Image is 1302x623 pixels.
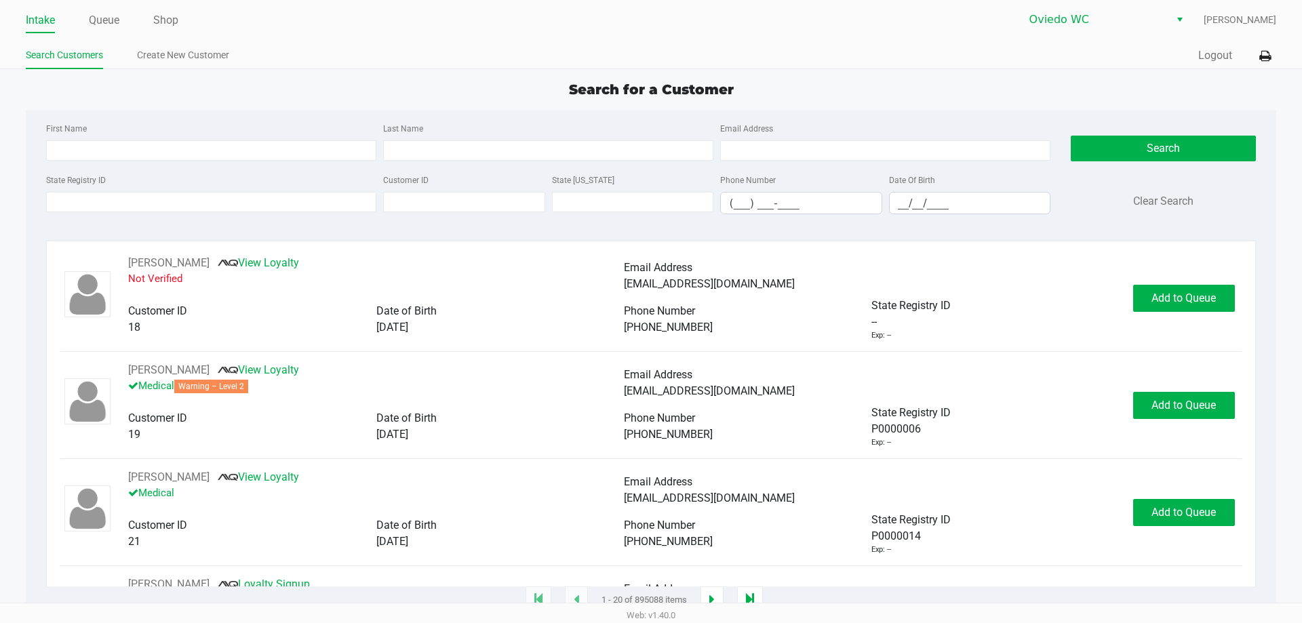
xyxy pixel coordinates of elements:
[128,304,187,317] span: Customer ID
[701,586,724,614] app-submit-button: Next
[218,363,299,376] a: View Loyalty
[871,299,951,312] span: State Registry ID
[1170,7,1189,32] button: Select
[46,123,87,135] label: First Name
[721,193,882,214] input: Format: (999) 999-9999
[128,411,187,424] span: Customer ID
[624,261,692,274] span: Email Address
[624,304,695,317] span: Phone Number
[128,485,624,501] p: Medical
[376,321,408,334] span: [DATE]
[1151,506,1216,519] span: Add to Queue
[871,314,877,330] span: --
[889,174,935,186] label: Date Of Birth
[890,193,1050,214] input: Format: MM/DD/YYYY
[1198,47,1232,64] button: Logout
[569,81,734,98] span: Search for a Customer
[153,11,178,30] a: Shop
[1151,399,1216,411] span: Add to Queue
[552,174,614,186] label: State [US_STATE]
[871,513,951,526] span: State Registry ID
[601,593,687,607] span: 1 - 20 of 895088 items
[624,535,713,548] span: [PHONE_NUMBER]
[526,586,551,614] app-submit-button: Move to first page
[624,321,713,334] span: [PHONE_NUMBER]
[1071,136,1255,161] button: Search
[627,610,675,620] span: Web: v1.40.0
[871,421,921,437] span: P0000006
[137,47,229,64] a: Create New Customer
[128,519,187,531] span: Customer ID
[1133,392,1235,419] button: Add to Queue
[624,384,795,397] span: [EMAIL_ADDRESS][DOMAIN_NAME]
[89,11,119,30] a: Queue
[624,475,692,488] span: Email Address
[174,380,248,393] span: Warning – Level 2
[128,428,140,441] span: 19
[624,368,692,381] span: Email Address
[871,528,921,544] span: P0000014
[1133,285,1235,312] button: Add to Queue
[128,576,210,592] button: See customer info
[1029,12,1162,28] span: Oviedo WC
[218,256,299,269] a: View Loyalty
[26,47,103,64] a: Search Customers
[871,544,891,556] div: Exp: --
[128,469,210,485] button: See customer info
[720,192,882,214] kendo-maskedtextbox: Format: (999) 999-9999
[128,535,140,548] span: 21
[376,304,437,317] span: Date of Birth
[624,277,795,290] span: [EMAIL_ADDRESS][DOMAIN_NAME]
[376,535,408,548] span: [DATE]
[46,174,106,186] label: State Registry ID
[218,578,310,590] a: Loyalty Signup
[565,586,588,614] app-submit-button: Previous
[871,437,891,449] div: Exp: --
[720,174,776,186] label: Phone Number
[128,378,624,394] p: Medical
[376,428,408,441] span: [DATE]
[128,321,140,334] span: 18
[624,582,692,595] span: Email Address
[889,192,1051,214] kendo-maskedtextbox: Format: MM/DD/YYYY
[624,428,713,441] span: [PHONE_NUMBER]
[1151,292,1216,304] span: Add to Queue
[128,271,624,287] p: Not Verified
[376,519,437,531] span: Date of Birth
[383,174,429,186] label: Customer ID
[1204,13,1276,27] span: [PERSON_NAME]
[624,491,795,504] span: [EMAIL_ADDRESS][DOMAIN_NAME]
[128,255,210,271] button: See customer info
[624,519,695,531] span: Phone Number
[871,406,951,419] span: State Registry ID
[1133,193,1193,209] button: Clear Search
[737,586,763,614] app-submit-button: Move to last page
[218,470,299,483] a: View Loyalty
[26,11,55,30] a: Intake
[383,123,423,135] label: Last Name
[720,123,773,135] label: Email Address
[624,411,695,424] span: Phone Number
[376,411,437,424] span: Date of Birth
[1133,499,1235,526] button: Add to Queue
[128,362,210,378] button: See customer info
[871,330,891,342] div: Exp: --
